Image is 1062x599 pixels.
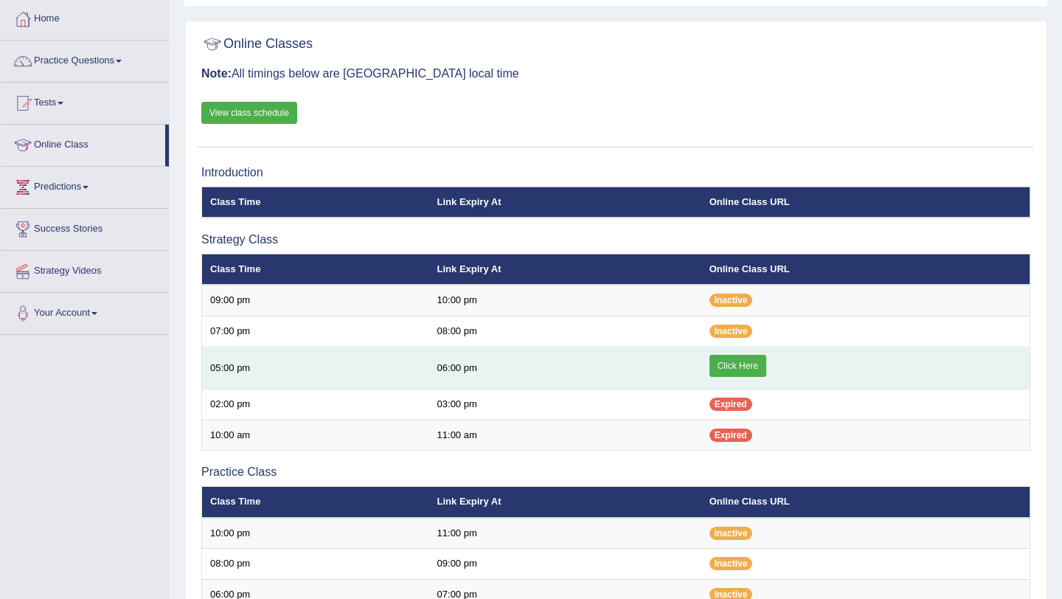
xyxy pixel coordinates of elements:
span: Inactive [709,527,753,540]
td: 07:00 pm [202,316,429,347]
td: 10:00 pm [202,518,429,549]
td: 10:00 am [202,420,429,451]
th: Online Class URL [701,254,1030,285]
a: Click Here [709,355,766,377]
a: Your Account [1,293,169,330]
th: Link Expiry At [429,487,701,518]
td: 10:00 pm [429,285,701,316]
th: Class Time [202,187,429,218]
td: 03:00 pm [429,389,701,420]
h2: Online Classes [201,33,313,55]
th: Online Class URL [701,187,1030,218]
a: Predictions [1,167,169,204]
b: Note: [201,67,232,80]
td: 08:00 pm [202,549,429,580]
h3: Practice Class [201,465,1030,479]
th: Class Time [202,254,429,285]
h3: Introduction [201,166,1030,179]
td: 09:00 pm [429,549,701,580]
td: 06:00 pm [429,347,701,389]
h3: All timings below are [GEOGRAPHIC_DATA] local time [201,67,1030,80]
td: 11:00 am [429,420,701,451]
td: 08:00 pm [429,316,701,347]
th: Class Time [202,487,429,518]
span: Expired [709,398,752,411]
span: Inactive [709,325,753,338]
th: Online Class URL [701,487,1030,518]
a: Tests [1,83,169,120]
a: View class schedule [201,102,297,124]
a: Success Stories [1,209,169,246]
span: Expired [709,429,752,442]
span: Inactive [709,557,753,570]
th: Link Expiry At [429,187,701,218]
span: Inactive [709,294,753,307]
td: 11:00 pm [429,518,701,549]
td: 09:00 pm [202,285,429,316]
th: Link Expiry At [429,254,701,285]
td: 02:00 pm [202,389,429,420]
td: 05:00 pm [202,347,429,389]
a: Online Class [1,125,165,162]
a: Practice Questions [1,41,169,77]
h3: Strategy Class [201,233,1030,246]
a: Strategy Videos [1,251,169,288]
